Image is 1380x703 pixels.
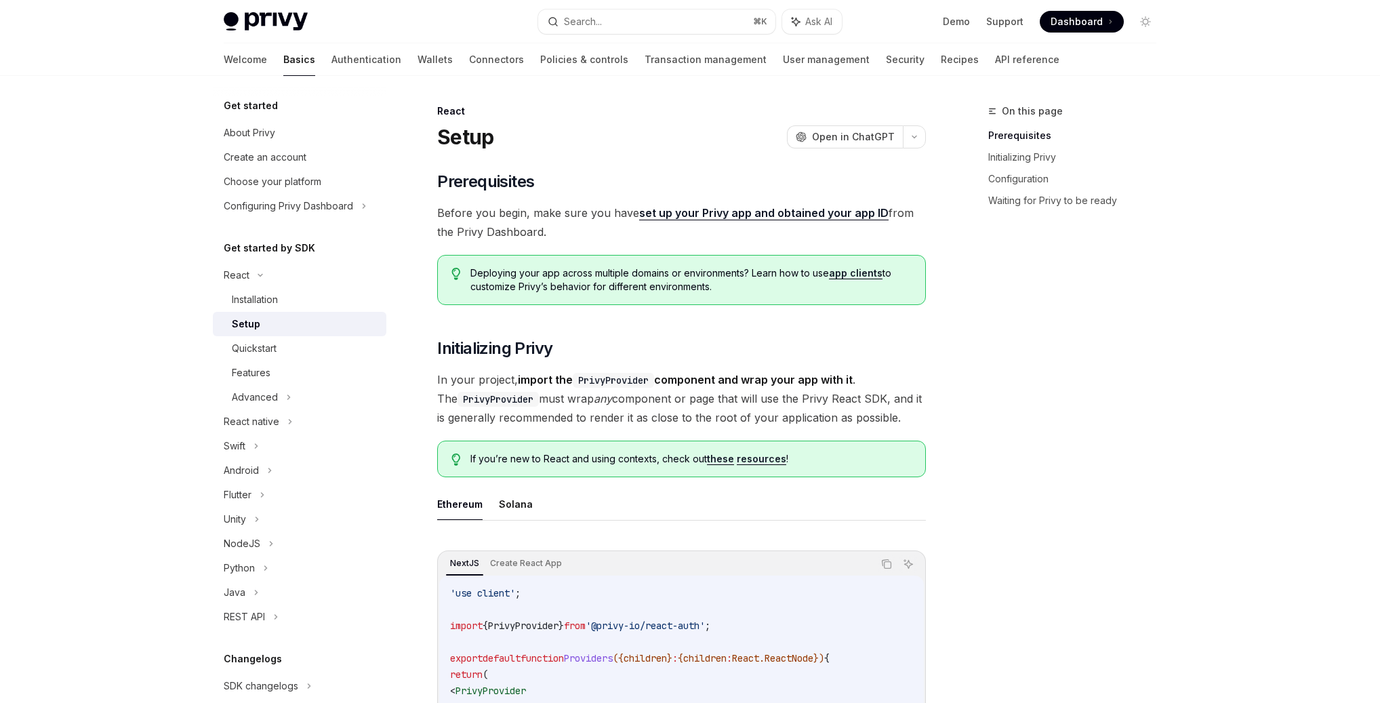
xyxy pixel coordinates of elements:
[667,652,672,664] span: }
[988,125,1167,146] a: Prerequisites
[483,668,488,681] span: (
[224,98,278,114] h5: Get started
[737,453,786,465] a: resources
[213,287,386,312] a: Installation
[446,555,483,571] div: NextJS
[765,652,813,664] span: ReactNode
[988,146,1167,168] a: Initializing Privy
[437,104,926,118] div: React
[488,620,559,632] span: PrivyProvider
[782,9,842,34] button: Ask AI
[232,365,270,381] div: Features
[455,685,526,697] span: PrivyProvider
[645,43,767,76] a: Transaction management
[224,651,282,667] h5: Changelogs
[224,609,265,625] div: REST API
[624,652,667,664] span: children
[224,12,308,31] img: light logo
[224,584,245,601] div: Java
[283,43,315,76] a: Basics
[224,43,267,76] a: Welcome
[705,620,710,632] span: ;
[707,453,734,465] a: these
[1002,103,1063,119] span: On this page
[224,560,255,576] div: Python
[672,652,678,664] span: :
[451,268,461,280] svg: Tip
[759,652,765,664] span: .
[469,43,524,76] a: Connectors
[540,43,628,76] a: Policies & controls
[437,125,493,149] h1: Setup
[878,555,895,573] button: Copy the contents from the code block
[787,125,903,148] button: Open in ChatGPT
[224,487,251,503] div: Flutter
[224,462,259,479] div: Android
[224,198,353,214] div: Configuring Privy Dashboard
[437,171,534,193] span: Prerequisites
[564,620,586,632] span: from
[559,620,564,632] span: }
[829,267,882,279] a: app clients
[995,43,1059,76] a: API reference
[470,266,912,294] span: Deploying your app across multiple domains or environments? Learn how to use to customize Privy’s...
[224,240,315,256] h5: Get started by SDK
[450,685,455,697] span: <
[232,292,278,308] div: Installation
[437,370,926,427] span: In your project, . The must wrap component or page that will use the Privy React SDK, and it is g...
[213,169,386,194] a: Choose your platform
[486,555,566,571] div: Create React App
[232,389,278,405] div: Advanced
[499,488,533,520] button: Solana
[437,488,483,520] button: Ethereum
[470,452,912,466] span: If you’re new to React and using contexts, check out !
[213,336,386,361] a: Quickstart
[224,438,245,454] div: Swift
[813,652,824,664] span: })
[213,121,386,145] a: About Privy
[943,15,970,28] a: Demo
[564,14,602,30] div: Search...
[224,174,321,190] div: Choose your platform
[418,43,453,76] a: Wallets
[613,652,624,664] span: ({
[573,373,654,388] code: PrivyProvider
[224,678,298,694] div: SDK changelogs
[727,652,732,664] span: :
[678,652,683,664] span: {
[450,652,483,664] span: export
[988,190,1167,212] a: Waiting for Privy to be ready
[224,511,246,527] div: Unity
[753,16,767,27] span: ⌘ K
[594,392,612,405] em: any
[450,620,483,632] span: import
[518,373,853,386] strong: import the component and wrap your app with it
[224,267,249,283] div: React
[805,15,832,28] span: Ask AI
[213,312,386,336] a: Setup
[224,125,275,141] div: About Privy
[639,206,889,220] a: set up your Privy app and obtained your app ID
[732,652,759,664] span: React
[224,414,279,430] div: React native
[450,587,515,599] span: 'use client'
[483,652,521,664] span: default
[986,15,1023,28] a: Support
[437,203,926,241] span: Before you begin, make sure you have from the Privy Dashboard.
[232,340,277,357] div: Quickstart
[515,587,521,599] span: ;
[521,652,564,664] span: function
[683,652,727,664] span: children
[899,555,917,573] button: Ask AI
[458,392,539,407] code: PrivyProvider
[783,43,870,76] a: User management
[437,338,552,359] span: Initializing Privy
[213,361,386,385] a: Features
[988,168,1167,190] a: Configuration
[538,9,775,34] button: Search...⌘K
[941,43,979,76] a: Recipes
[213,145,386,169] a: Create an account
[331,43,401,76] a: Authentication
[450,668,483,681] span: return
[1135,11,1156,33] button: Toggle dark mode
